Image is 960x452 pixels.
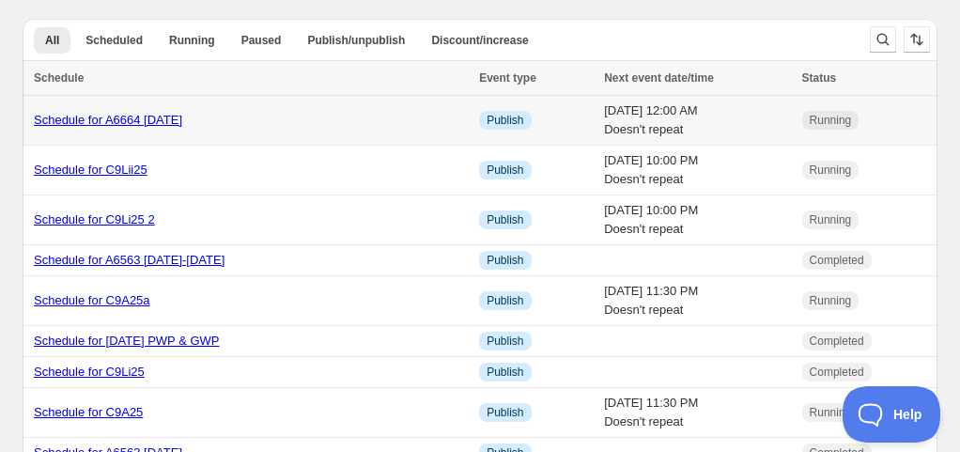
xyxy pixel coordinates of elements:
span: Publish [487,365,523,380]
span: Publish [487,293,523,308]
span: Paused [241,33,282,48]
span: Running [169,33,215,48]
a: Schedule for C9Li25 2 [34,212,155,226]
span: Publish/unpublish [307,33,405,48]
a: Schedule for A6664 [DATE] [34,113,182,127]
button: Sort the results [904,26,930,53]
span: Completed [810,253,864,268]
span: All [45,33,59,48]
button: Search and filter results [870,26,896,53]
span: Publish [487,405,523,420]
span: Publish [487,113,523,128]
a: Schedule for A6563 [DATE]-[DATE] [34,253,225,267]
a: Schedule for C9A25 [34,405,143,419]
a: Schedule for C9Li25 [34,365,145,379]
span: Status [802,71,837,85]
span: Running [810,293,852,308]
a: Schedule for C9Lii25 [34,163,147,177]
span: Running [810,113,852,128]
a: Schedule for [DATE] PWP & GWP [34,334,219,348]
span: Event type [479,71,536,85]
span: Running [810,212,852,227]
span: Publish [487,163,523,178]
td: [DATE] 10:00 PM Doesn't repeat [598,195,796,245]
td: [DATE] 11:30 PM Doesn't repeat [598,276,796,326]
span: Publish [487,334,523,349]
td: [DATE] 11:30 PM Doesn't repeat [598,388,796,438]
span: Completed [810,365,864,380]
iframe: Toggle Customer Support [843,386,941,443]
span: Publish [487,212,523,227]
span: Scheduled [85,33,143,48]
td: [DATE] 10:00 PM Doesn't repeat [598,146,796,195]
span: Running [810,405,852,420]
span: Next event date/time [604,71,714,85]
span: Schedule [34,71,84,85]
span: Running [810,163,852,178]
span: Completed [810,334,864,349]
td: [DATE] 12:00 AM Doesn't repeat [598,96,796,146]
span: Discount/increase [431,33,528,48]
span: Publish [487,253,523,268]
a: Schedule for C9A25a [34,293,150,307]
